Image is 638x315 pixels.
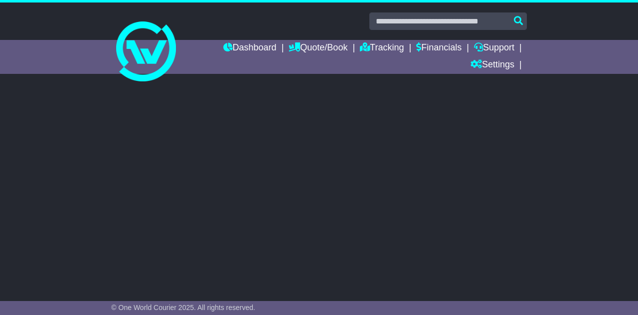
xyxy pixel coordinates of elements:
a: Quote/Book [289,40,347,57]
a: Support [474,40,514,57]
a: Settings [471,57,514,74]
a: Dashboard [223,40,277,57]
a: Financials [416,40,462,57]
span: © One World Courier 2025. All rights reserved. [111,304,255,312]
a: Tracking [360,40,404,57]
